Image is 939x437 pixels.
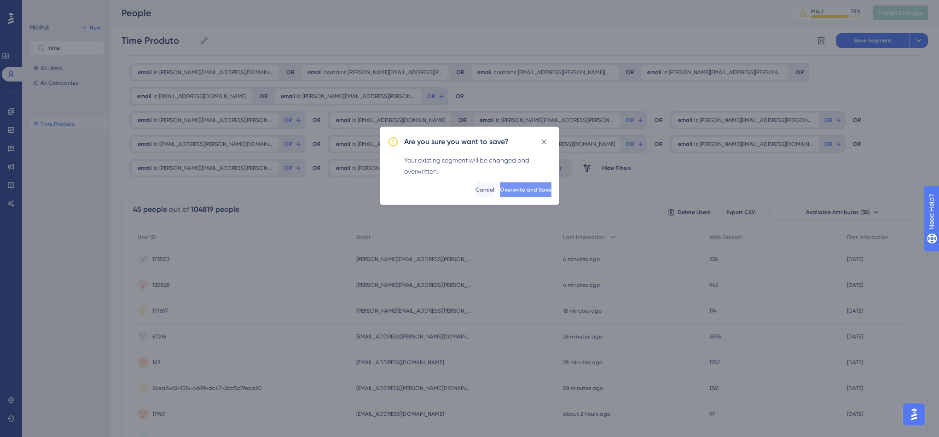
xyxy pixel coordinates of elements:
[22,2,58,13] span: Need Help?
[404,136,509,147] h2: Are you sure you want to save?
[475,186,494,193] span: Cancel
[500,186,551,193] span: Overwrite and Save
[404,155,551,177] div: Your existing segment will be changed and overwritten.
[900,401,928,428] iframe: UserGuiding AI Assistant Launcher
